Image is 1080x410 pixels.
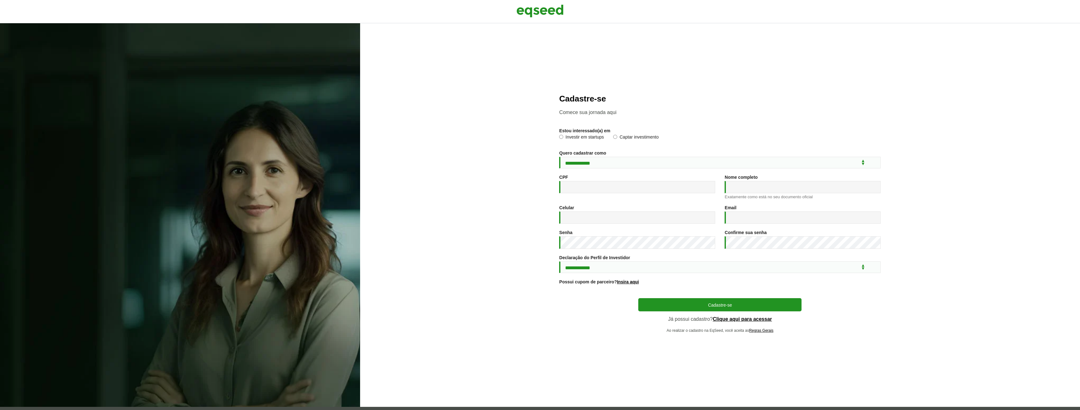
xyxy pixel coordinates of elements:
[559,280,639,284] label: Possui cupom de parceiro?
[713,317,772,322] a: Clique aqui para acessar
[559,175,568,179] label: CPF
[559,94,881,103] h2: Cadastre-se
[749,329,773,332] a: Regras Gerais
[559,135,604,141] label: Investir em startups
[559,151,606,155] label: Quero cadastrar como
[559,128,610,133] label: Estou interessado(a) em
[725,205,736,210] label: Email
[638,298,802,311] button: Cadastre-se
[559,205,574,210] label: Celular
[559,109,881,115] p: Comece sua jornada aqui
[559,135,563,139] input: Investir em startups
[516,3,564,19] img: EqSeed Logo
[638,316,802,322] p: Já possui cadastro?
[725,195,881,199] div: Exatamente como está no seu documento oficial
[638,328,802,333] p: Ao realizar o cadastro na EqSeed, você aceita as
[559,230,572,235] label: Senha
[613,135,659,141] label: Captar investimento
[725,175,758,179] label: Nome completo
[725,230,767,235] label: Confirme sua senha
[613,135,617,139] input: Captar investimento
[559,255,630,260] label: Declaração do Perfil de Investidor
[617,280,639,284] a: Insira aqui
